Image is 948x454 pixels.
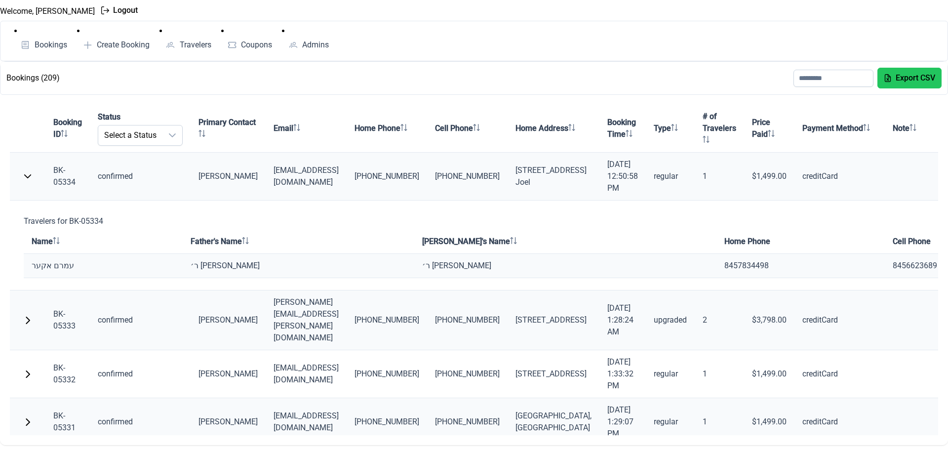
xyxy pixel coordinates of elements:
[427,350,508,398] td: [PHONE_NUMBER]
[347,105,427,153] th: Home Phone
[24,254,183,278] td: עמרם אקער
[159,37,217,53] a: Travelers
[599,105,646,153] th: Booking Time
[646,290,695,350] td: upgraded
[180,41,211,49] span: Travelers
[24,230,183,254] th: Name
[427,153,508,201] td: [PHONE_NUMBER]
[646,153,695,201] td: regular
[53,363,76,384] a: BK-05332
[191,153,266,201] td: [PERSON_NAME]
[97,41,150,49] span: Create Booking
[794,290,885,350] td: creditCard
[695,350,744,398] td: 1
[508,153,599,201] td: [STREET_ADDRESS] Joel
[794,153,885,201] td: creditCard
[744,105,794,153] th: Price Paid
[53,411,76,432] a: BK-05331
[6,72,60,84] h2: Bookings (209)
[599,398,646,446] td: [DATE] 1:29:07 PM
[508,398,599,446] td: [GEOGRAPHIC_DATA], [GEOGRAPHIC_DATA]
[794,105,885,153] th: Payment Method
[266,105,347,153] th: Email
[282,25,335,53] li: Admins
[508,350,599,398] td: [STREET_ADDRESS]
[14,25,73,53] li: Bookings
[53,165,76,187] a: BK-05334
[794,350,885,398] td: creditCard
[191,398,266,446] td: [PERSON_NAME]
[183,254,414,278] td: ר׳ [PERSON_NAME]
[695,105,744,153] th: # of Travelers
[414,254,716,278] td: ר׳ [PERSON_NAME]
[427,398,508,446] td: [PHONE_NUMBER]
[716,230,885,254] th: Home Phone
[599,290,646,350] td: [DATE] 1:28:24 AM
[282,37,335,53] a: Admins
[744,153,794,201] td: $1,499.00
[266,153,347,201] td: [EMAIL_ADDRESS][DOMAIN_NAME]
[191,290,266,350] td: [PERSON_NAME]
[191,105,266,153] th: Primary Contact
[241,41,272,49] span: Coupons
[266,398,347,446] td: [EMAIL_ADDRESS][DOMAIN_NAME]
[98,315,133,325] span: confirmed
[347,153,427,201] td: [PHONE_NUMBER]
[53,309,76,330] a: BK-05333
[794,398,885,446] td: creditCard
[695,153,744,201] td: 1
[427,105,508,153] th: Cell Phone
[221,25,278,53] li: Coupons
[695,290,744,350] td: 2
[45,105,90,153] th: Booking ID
[98,125,162,145] span: Select a Status
[347,350,427,398] td: [PHONE_NUMBER]
[302,41,329,49] span: Admins
[98,369,133,378] span: confirmed
[266,350,347,398] td: [EMAIL_ADDRESS][DOMAIN_NAME]
[98,111,120,123] span: Status
[35,41,67,49] span: Bookings
[183,230,414,254] th: Father's Name
[599,350,646,398] td: [DATE] 1:33:32 PM
[221,37,278,53] a: Coupons
[744,290,794,350] td: $3,798.00
[896,72,935,84] span: Export CSV
[646,398,695,446] td: regular
[508,105,599,153] th: Home Address
[508,290,599,350] td: [STREET_ADDRESS]
[98,171,133,181] span: confirmed
[427,290,508,350] td: [PHONE_NUMBER]
[113,4,138,16] span: Logout
[14,37,73,53] a: Bookings
[414,230,716,254] th: [PERSON_NAME]'s Name
[744,350,794,398] td: $1,499.00
[877,68,942,88] button: Export CSV
[716,254,885,278] td: 8457834498
[98,417,133,426] span: confirmed
[77,37,156,53] a: Create Booking
[347,398,427,446] td: [PHONE_NUMBER]
[599,153,646,201] td: [DATE] 12:50:58 PM
[266,290,347,350] td: [PERSON_NAME][EMAIL_ADDRESS][PERSON_NAME][DOMAIN_NAME]
[695,398,744,446] td: 1
[77,25,156,53] li: Create Booking
[347,290,427,350] td: [PHONE_NUMBER]
[24,215,103,227] h5: Travelers for BK-05334
[159,25,217,53] li: Travelers
[162,125,182,145] div: dropdown trigger
[191,350,266,398] td: [PERSON_NAME]
[744,398,794,446] td: $1,499.00
[646,105,695,153] th: Type
[646,350,695,398] td: regular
